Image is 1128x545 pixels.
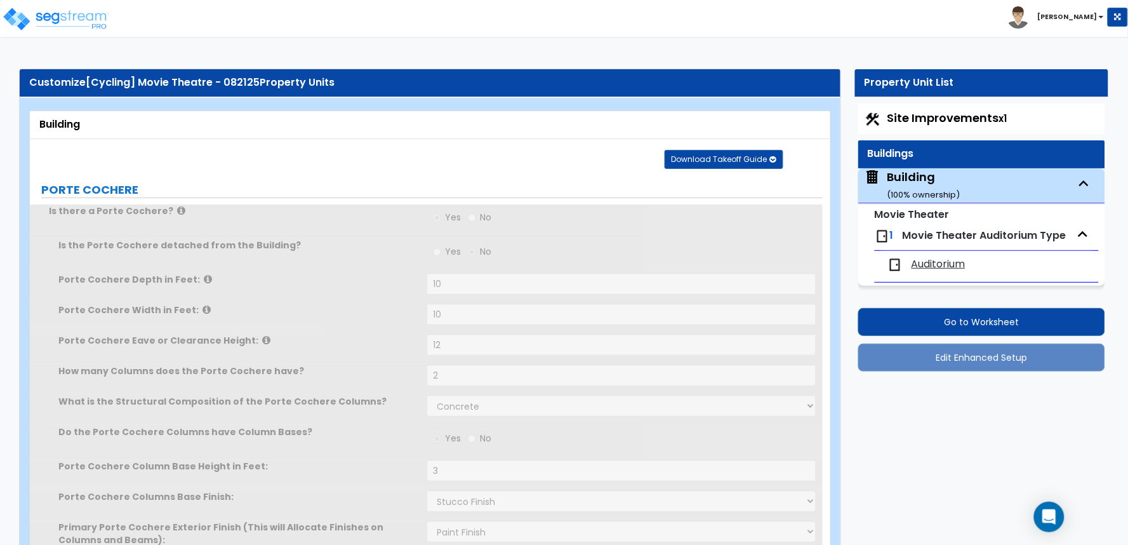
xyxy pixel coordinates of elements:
img: building.svg [865,169,881,185]
img: avatar.png [1007,6,1030,29]
label: Do the Porte Cochere Columns have Column Bases? [58,426,417,438]
label: Is the Porte Cochere detached from the Building? [58,239,417,252]
input: Yes [433,245,441,259]
img: door.png [875,229,890,244]
span: No [481,211,492,224]
label: Porte Cochere Eave or Clearance Height: [58,334,417,347]
label: How many Columns does the Porte Cochere have? [58,365,417,377]
label: Porte Cochere Depth in Feet: [58,273,417,286]
img: logo_pro_r.png [2,6,110,32]
input: No [468,211,476,225]
input: Yes [433,432,441,446]
label: What is the Structural Composition of the Porte Cochere Columns? [58,395,417,408]
span: Building [865,169,960,201]
i: click for more info! [177,206,185,215]
small: Movie Theater [875,207,950,222]
span: Yes [446,211,461,224]
span: Download Takeoff Guide [672,154,767,165]
div: Property Unit List [865,76,1099,90]
span: 1 [890,228,894,243]
label: Is there a Porte Cochere? [49,205,417,217]
input: Yes [433,211,441,225]
div: Building [39,118,821,132]
small: x1 [999,112,1007,125]
label: Porte Cochere Columns Base Finish: [58,490,417,503]
span: Yes [446,245,461,258]
label: Porte Cochere Column Base Height in Feet: [58,460,417,473]
div: Buildings [868,147,1096,161]
img: door.png [887,257,903,272]
span: Movie Theater Auditorium Type [903,228,1066,243]
span: Yes [446,432,461,445]
div: Customize Property Units [29,76,831,90]
small: ( 100 % ownership) [887,189,960,201]
span: Site Improvements [887,110,1007,126]
span: Auditorium [912,257,965,272]
div: Building [887,169,960,201]
b: [PERSON_NAME] [1038,12,1098,22]
button: Download Takeoff Guide [665,150,783,169]
div: Open Intercom Messenger [1034,502,1065,532]
i: click for more info! [262,335,270,345]
span: [Cycling] Movie Theatre - 082125 [86,75,260,90]
span: No [481,432,492,445]
input: No [468,245,476,259]
i: click for more info! [202,305,211,314]
label: PORTE COCHERE [41,182,823,198]
span: No [481,245,492,258]
input: No [468,432,476,446]
button: Go to Worksheet [858,308,1105,336]
label: Porte Cochere Width in Feet: [58,304,417,316]
i: click for more info! [204,274,212,284]
button: Edit Enhanced Setup [858,344,1105,372]
img: Construction.png [865,111,881,128]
